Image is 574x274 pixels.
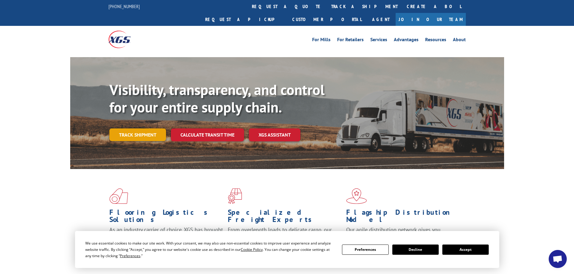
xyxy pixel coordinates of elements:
img: xgs-icon-focused-on-flooring-red [228,188,242,204]
a: XGS ASSISTANT [249,128,300,141]
span: Cookie Policy [241,247,263,252]
a: Calculate transit time [171,128,244,141]
a: For Mills [312,37,331,44]
a: Request a pickup [201,13,288,26]
b: Visibility, transparency, and control for your entire supply chain. [109,80,325,116]
span: Our agile distribution network gives you nationwide inventory management on demand. [346,226,457,240]
a: [PHONE_NUMBER] [108,3,140,9]
button: Decline [392,245,439,255]
a: Advantages [394,37,419,44]
h1: Flagship Distribution Model [346,209,460,226]
p: From overlength loads to delicate cargo, our experienced staff knows the best way to move your fr... [228,226,342,253]
img: xgs-icon-total-supply-chain-intelligence-red [109,188,128,204]
div: We use essential cookies to make our site work. With your consent, we may also use non-essential ... [85,240,335,259]
a: Agent [366,13,396,26]
a: Resources [425,37,446,44]
a: Customer Portal [288,13,366,26]
a: For Retailers [337,37,364,44]
span: Preferences [120,253,140,258]
span: As an industry carrier of choice, XGS has brought innovation and dedication to flooring logistics... [109,226,223,248]
button: Accept [442,245,489,255]
h1: Specialized Freight Experts [228,209,342,226]
a: Services [370,37,387,44]
div: Cookie Consent Prompt [75,231,499,268]
h1: Flooring Logistics Solutions [109,209,223,226]
a: Join Our Team [396,13,466,26]
button: Preferences [342,245,388,255]
img: xgs-icon-flagship-distribution-model-red [346,188,367,204]
a: Track shipment [109,128,166,141]
div: Open chat [549,250,567,268]
a: About [453,37,466,44]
